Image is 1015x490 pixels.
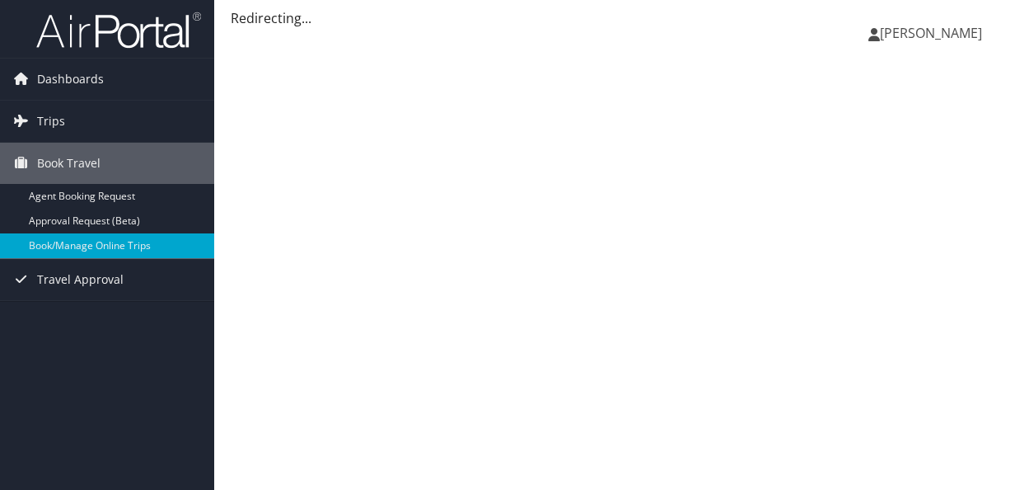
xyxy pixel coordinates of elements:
span: Book Travel [37,143,101,184]
a: [PERSON_NAME] [868,8,999,58]
span: [PERSON_NAME] [880,24,982,42]
span: Travel Approval [37,259,124,300]
div: Redirecting... [231,8,999,28]
span: Trips [37,101,65,142]
img: airportal-logo.png [36,11,201,49]
span: Dashboards [37,59,104,100]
